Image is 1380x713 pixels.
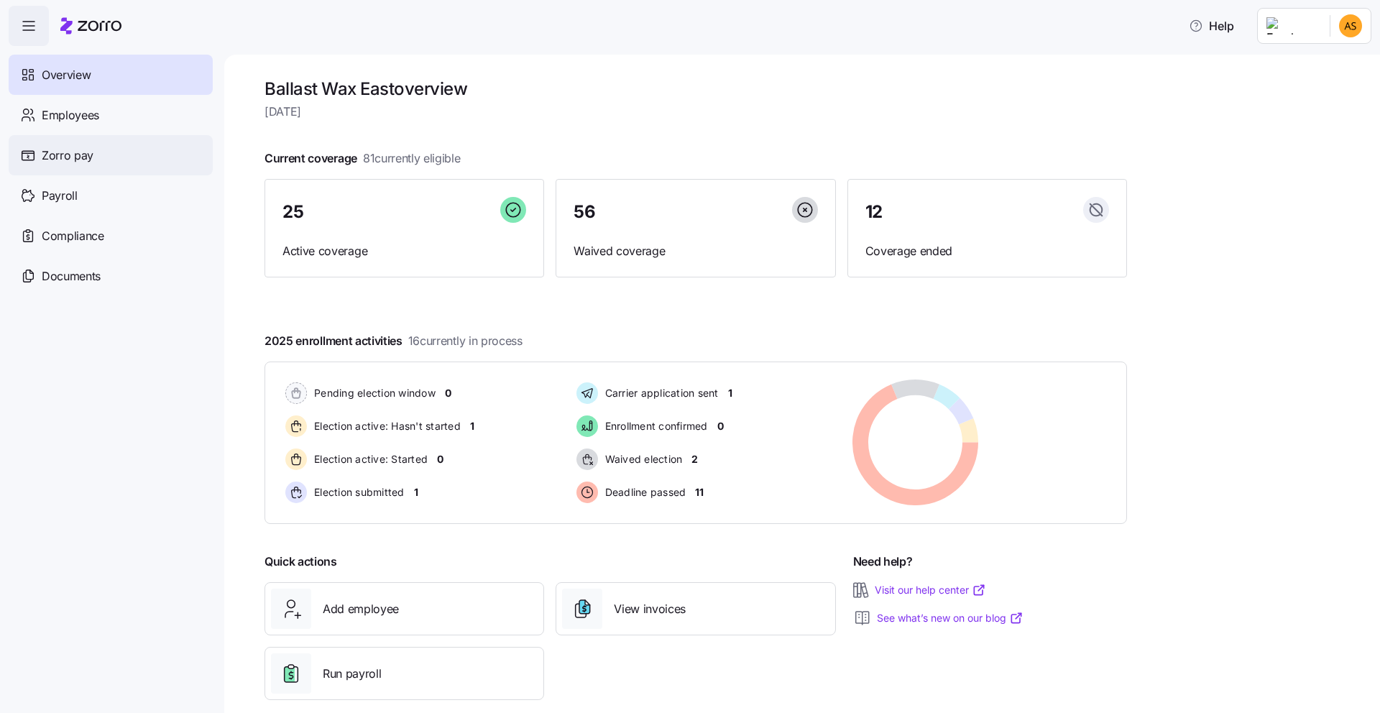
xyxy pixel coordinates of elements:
span: Documents [42,267,101,285]
a: Overview [9,55,213,95]
span: Pending election window [310,386,436,400]
span: Quick actions [264,553,337,571]
span: 56 [574,203,595,221]
span: 25 [282,203,303,221]
span: 0 [445,386,451,400]
a: Compliance [9,216,213,256]
span: Waived election [601,452,683,466]
span: Waived coverage [574,242,817,260]
span: Zorro pay [42,147,93,165]
span: Help [1189,17,1234,34]
span: 0 [437,452,443,466]
span: 2 [691,452,698,466]
button: Help [1177,11,1246,40]
span: Carrier application sent [601,386,719,400]
img: 835be5d9d2fb0bff5529581db3e63ca5 [1339,14,1362,37]
span: 2025 enrollment activities [264,332,523,350]
a: Visit our help center [875,583,986,597]
img: Employer logo [1266,17,1318,34]
span: Election active: Hasn't started [310,419,461,433]
span: Run payroll [323,665,381,683]
span: Compliance [42,227,104,245]
span: [DATE] [264,103,1127,121]
span: 1 [414,485,418,500]
span: Coverage ended [865,242,1109,260]
span: 1 [728,386,732,400]
span: 0 [717,419,724,433]
span: Election submitted [310,485,405,500]
span: 1 [470,419,474,433]
span: View invoices [614,600,686,618]
h1: Ballast Wax East overview [264,78,1127,100]
span: Payroll [42,187,78,205]
a: Zorro pay [9,135,213,175]
span: Employees [42,106,99,124]
span: Current coverage [264,149,461,167]
span: Need help? [853,553,913,571]
span: Deadline passed [601,485,686,500]
span: 12 [865,203,883,221]
a: Payroll [9,175,213,216]
span: Add employee [323,600,399,618]
span: Active coverage [282,242,526,260]
span: Overview [42,66,91,84]
a: Documents [9,256,213,296]
span: Election active: Started [310,452,428,466]
span: 16 currently in process [408,332,523,350]
span: 11 [695,485,703,500]
a: See what’s new on our blog [877,611,1023,625]
span: Enrollment confirmed [601,419,708,433]
span: 81 currently eligible [363,149,461,167]
a: Employees [9,95,213,135]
